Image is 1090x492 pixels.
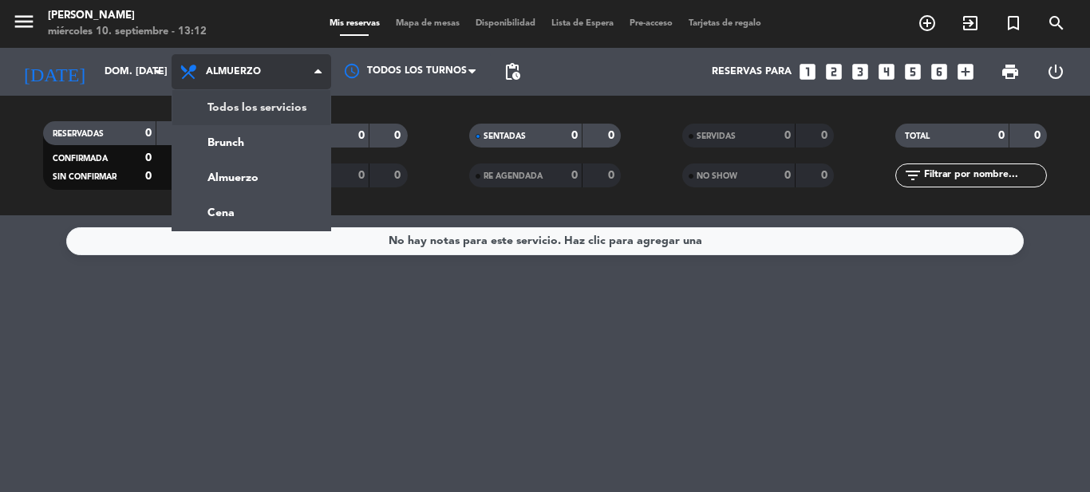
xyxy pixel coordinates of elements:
[206,66,261,77] span: Almuerzo
[903,166,922,185] i: filter_list
[172,90,330,125] a: Todos los servicios
[388,19,468,28] span: Mapa de mesas
[172,195,330,230] a: Cena
[697,132,736,140] span: SERVIDAS
[172,125,330,160] a: Brunch
[389,232,702,250] div: No hay notas para este servicio. Haz clic para agregar una
[571,170,578,181] strong: 0
[905,132,930,140] span: TOTAL
[48,8,207,24] div: [PERSON_NAME]
[998,130,1005,141] strong: 0
[784,130,791,141] strong: 0
[784,170,791,181] strong: 0
[543,19,622,28] span: Lista de Espera
[608,170,618,181] strong: 0
[172,160,330,195] a: Almuerzo
[918,14,937,33] i: add_circle_outline
[12,10,36,33] i: menu
[503,62,522,81] span: pending_actions
[622,19,681,28] span: Pre-acceso
[922,167,1046,184] input: Filtrar por nombre...
[484,132,526,140] span: SENTADAS
[712,66,792,77] span: Reservas para
[902,61,923,82] i: looks_5
[1034,130,1044,141] strong: 0
[876,61,897,82] i: looks_4
[358,170,365,181] strong: 0
[394,170,404,181] strong: 0
[145,128,152,139] strong: 0
[681,19,769,28] span: Tarjetas de regalo
[484,172,543,180] span: RE AGENDADA
[697,172,737,180] span: NO SHOW
[1001,62,1020,81] span: print
[608,130,618,141] strong: 0
[148,62,168,81] i: arrow_drop_down
[955,61,976,82] i: add_box
[571,130,578,141] strong: 0
[961,14,980,33] i: exit_to_app
[322,19,388,28] span: Mis reservas
[1033,48,1078,96] div: LOG OUT
[12,54,97,89] i: [DATE]
[797,61,818,82] i: looks_one
[145,171,152,182] strong: 0
[12,10,36,39] button: menu
[53,173,117,181] span: SIN CONFIRMAR
[468,19,543,28] span: Disponibilidad
[1004,14,1023,33] i: turned_in_not
[145,152,152,163] strong: 0
[823,61,844,82] i: looks_two
[929,61,950,82] i: looks_6
[53,130,104,138] span: RESERVADAS
[48,24,207,40] div: miércoles 10. septiembre - 13:12
[850,61,871,82] i: looks_3
[53,155,108,163] span: CONFIRMADA
[394,130,404,141] strong: 0
[821,130,831,141] strong: 0
[1046,62,1065,81] i: power_settings_new
[1047,14,1066,33] i: search
[821,170,831,181] strong: 0
[358,130,365,141] strong: 0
